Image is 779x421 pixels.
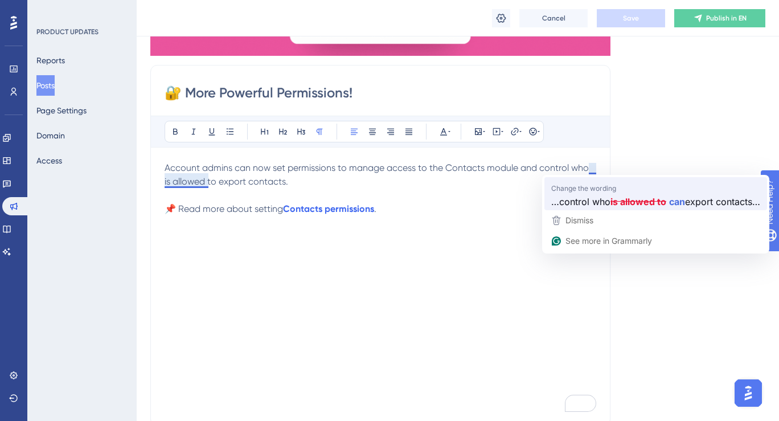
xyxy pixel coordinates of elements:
[674,9,765,27] button: Publish in EN
[36,125,65,146] button: Domain
[519,9,588,27] button: Cancel
[597,9,665,27] button: Save
[542,14,565,23] span: Cancel
[374,203,376,214] span: .
[36,100,87,121] button: Page Settings
[36,150,62,171] button: Access
[623,14,639,23] span: Save
[706,14,747,23] span: Publish in EN
[36,50,65,71] button: Reports
[165,203,283,214] span: 📌 Read more about setting
[731,376,765,410] iframe: UserGuiding AI Assistant Launcher
[36,27,99,36] div: PRODUCT UPDATES
[283,203,374,214] a: Contacts permissions
[165,161,596,412] div: To enrich screen reader interactions, please activate Accessibility in Grammarly extension settings
[165,162,591,187] span: Account admins can now set permissions to manage access to the Contacts module and control who is...
[36,75,55,96] button: Posts
[27,3,71,17] span: Need Help?
[165,84,596,102] input: Post Title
